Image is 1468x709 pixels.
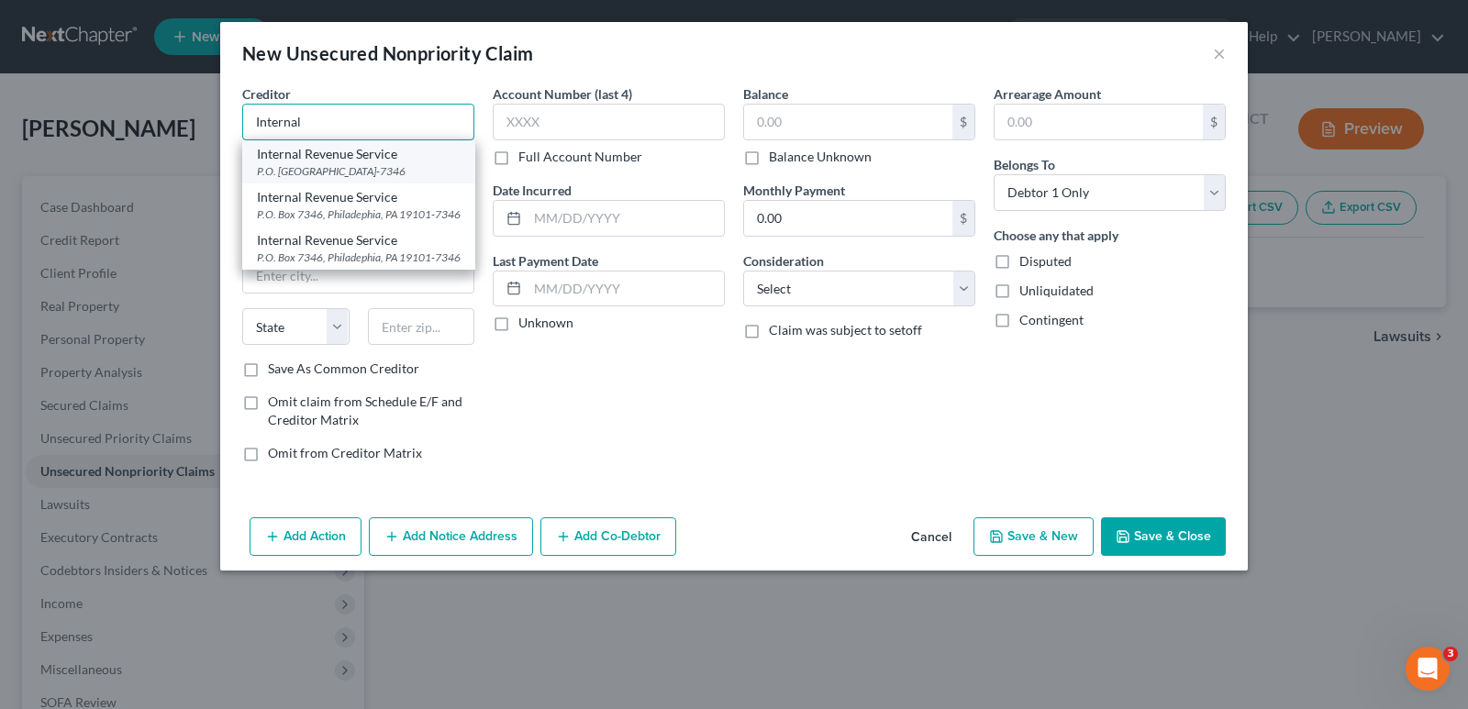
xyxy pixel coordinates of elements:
[744,201,952,236] input: 0.00
[528,201,724,236] input: MM/DD/YYYY
[994,157,1055,172] span: Belongs To
[973,517,1094,556] button: Save & New
[743,251,824,271] label: Consideration
[242,86,291,102] span: Creditor
[994,84,1101,104] label: Arrearage Amount
[1443,647,1458,661] span: 3
[257,231,461,249] div: Internal Revenue Service
[257,249,461,265] div: P.O. Box 7346, Philadephia, PA 19101-7346
[493,251,598,271] label: Last Payment Date
[744,105,952,139] input: 0.00
[493,104,725,140] input: XXXX
[243,258,473,293] input: Enter city...
[1019,312,1084,327] span: Contingent
[528,271,724,306] input: MM/DD/YYYY
[994,226,1118,245] label: Choose any that apply
[769,148,872,166] label: Balance Unknown
[518,148,642,166] label: Full Account Number
[368,308,475,345] input: Enter zip...
[896,519,966,556] button: Cancel
[743,84,788,104] label: Balance
[242,40,533,66] div: New Unsecured Nonpriority Claim
[268,445,422,460] span: Omit from Creditor Matrix
[1101,517,1226,556] button: Save & Close
[250,517,361,556] button: Add Action
[1406,647,1450,691] iframe: Intercom live chat
[743,181,845,200] label: Monthly Payment
[1203,105,1225,139] div: $
[952,105,974,139] div: $
[257,206,461,222] div: P.O. Box 7346, Philadephia, PA 19101-7346
[769,322,922,338] span: Claim was subject to setoff
[268,360,419,378] label: Save As Common Creditor
[1213,42,1226,64] button: ×
[493,181,572,200] label: Date Incurred
[369,517,533,556] button: Add Notice Address
[952,201,974,236] div: $
[518,314,573,332] label: Unknown
[995,105,1203,139] input: 0.00
[242,104,474,140] input: Search creditor by name...
[257,145,461,163] div: Internal Revenue Service
[1019,282,1094,298] span: Unliquidated
[257,188,461,206] div: Internal Revenue Service
[540,517,676,556] button: Add Co-Debtor
[1019,253,1072,269] span: Disputed
[493,84,632,104] label: Account Number (last 4)
[257,163,461,179] div: P.O. [GEOGRAPHIC_DATA]-7346
[268,393,462,427] span: Omit claim from Schedule E/F and Creditor Matrix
